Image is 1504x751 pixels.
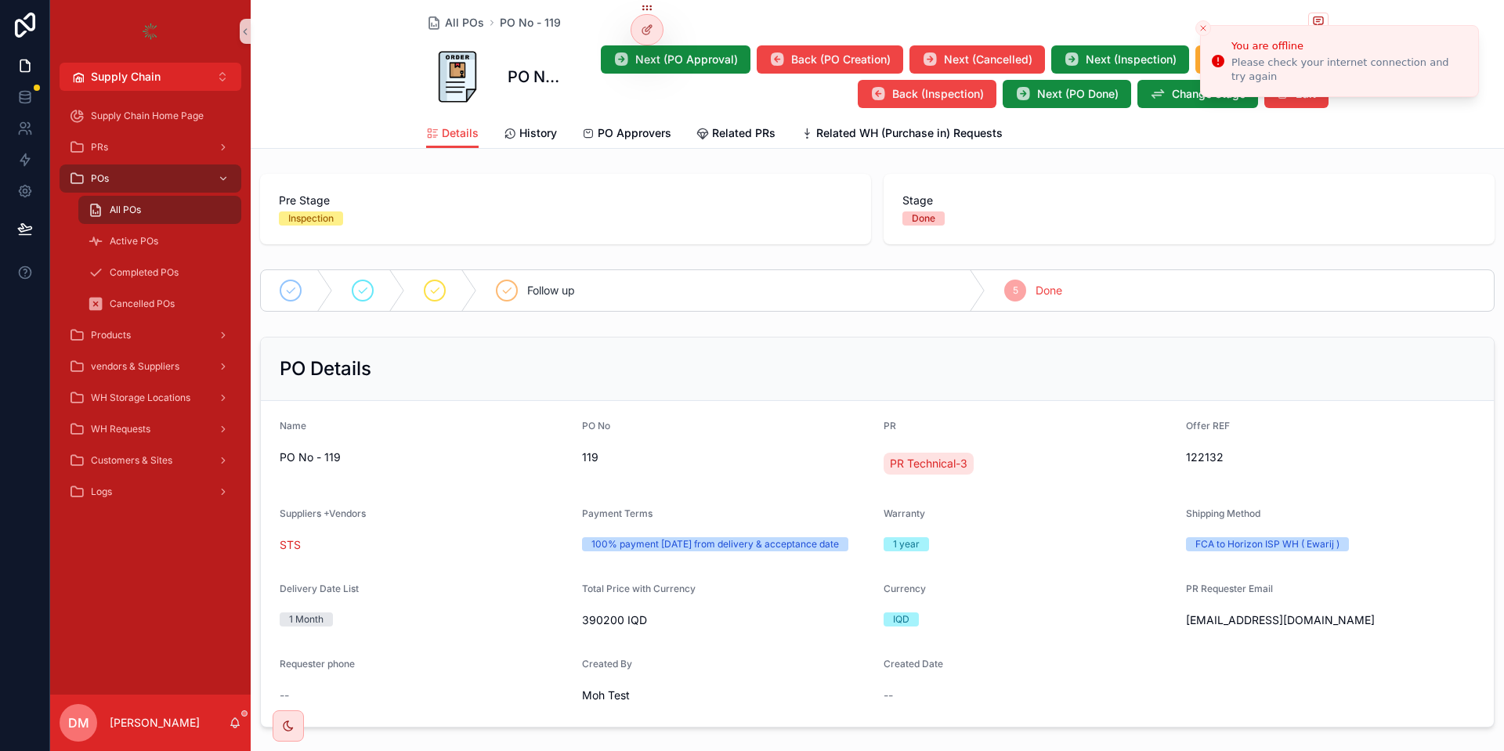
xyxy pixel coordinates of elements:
div: IQD [893,612,909,626]
span: Created Date [884,658,943,670]
div: 1 year [893,537,920,551]
span: Suppliers +Vendors [280,507,366,519]
div: Inspection [288,211,334,226]
span: Related PRs [712,125,775,141]
div: 100% payment [DATE] from delivery & acceptance date [591,537,839,551]
span: Created By [582,658,632,670]
span: All POs [445,15,484,31]
span: WH Requests [91,423,150,435]
h2: PO Details [280,356,371,381]
span: PR Requester Email [1186,583,1273,594]
span: Stage [902,193,1476,208]
div: Please check your internet connection and try again [1231,56,1466,84]
button: Back (PO Creation) [757,45,903,74]
a: POs [60,164,241,193]
span: Shipping Method [1186,507,1260,519]
button: Next (PO Approval) [601,45,750,74]
span: Payment Terms [582,507,653,519]
span: WH Storage Locations [91,392,190,404]
button: Close toast [1195,20,1211,36]
span: Active POs [110,235,158,247]
span: History [519,125,557,141]
span: Details [442,125,479,141]
a: WH Storage Locations [60,384,241,412]
span: Customers & Sites [91,454,172,467]
span: Moh Test [582,688,630,703]
span: Supply Chain [91,69,161,85]
span: Change Stage [1172,86,1245,102]
span: PR [884,420,896,431]
span: 122132 [1186,450,1476,465]
a: WH Requests [60,415,241,443]
a: Supply Chain Home Page [60,102,241,130]
span: Requester phone [280,658,355,670]
a: Details [426,119,479,149]
span: Supply Chain Home Page [91,110,204,122]
div: Done [912,211,935,226]
a: Related PRs [696,119,775,150]
span: POs [91,172,109,185]
a: All POs [78,196,241,224]
a: PRs [60,133,241,161]
a: vendors & Suppliers [60,352,241,381]
span: Done [1036,283,1062,298]
span: Next (Inspection) [1086,52,1177,67]
a: PO Approvers [582,119,671,150]
span: PO No [582,420,610,431]
span: 5 [1013,284,1018,297]
a: Customers & Sites [60,446,241,475]
span: Next (PO Approval) [635,52,738,67]
span: vendors & Suppliers [91,360,179,373]
span: Currency [884,583,926,594]
span: Related WH (Purchase in) Requests [816,125,1003,141]
a: Logs [60,478,241,506]
span: Completed POs [110,266,179,279]
p: [PERSON_NAME] [110,715,200,731]
span: Pre Stage [279,193,852,208]
button: Next (Follow up) [1195,45,1329,74]
a: Cancelled POs [78,290,241,318]
img: App logo [138,19,163,44]
a: Active POs [78,227,241,255]
button: Next (Cancelled) [909,45,1045,74]
span: PO Approvers [598,125,671,141]
span: Cancelled POs [110,298,175,310]
button: Next (Inspection) [1051,45,1189,74]
a: STS [280,537,301,553]
span: PR Technical-3 [890,456,967,471]
a: Products [60,321,241,349]
span: 390200 IQD [582,612,872,628]
span: Offer REF [1186,420,1230,431]
span: PRs [91,141,108,153]
a: History [504,119,557,150]
div: scrollable content [50,91,251,526]
button: Back (Inspection) [858,80,996,108]
span: All POs [110,204,141,216]
span: PO No - 119 [280,450,569,465]
span: Logs [91,486,112,498]
span: Delivery Date List [280,583,359,594]
span: [EMAIL_ADDRESS][DOMAIN_NAME] [1186,612,1476,628]
span: DM [68,713,89,732]
a: Related WH (Purchase in) Requests [801,119,1003,150]
button: Select Button [60,63,241,91]
div: You are offline [1231,38,1466,54]
span: -- [280,688,289,703]
button: Next (PO Done) [1003,80,1131,108]
span: Back (Inspection) [892,86,984,102]
a: PR Technical-3 [884,453,974,475]
a: Completed POs [78,258,241,287]
a: PO No - 119 [500,15,561,31]
span: Total Price with Currency [582,583,696,594]
span: Follow up [527,283,575,298]
span: -- [884,688,893,703]
div: FCA to Horizon ISP WH ( Ewarij ) [1195,537,1339,551]
span: Next (PO Done) [1037,86,1119,102]
span: 119 [582,450,872,465]
span: Warranty [884,507,925,519]
a: All POs [426,15,484,31]
span: Back (PO Creation) [791,52,891,67]
button: Change Stage [1137,80,1258,108]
